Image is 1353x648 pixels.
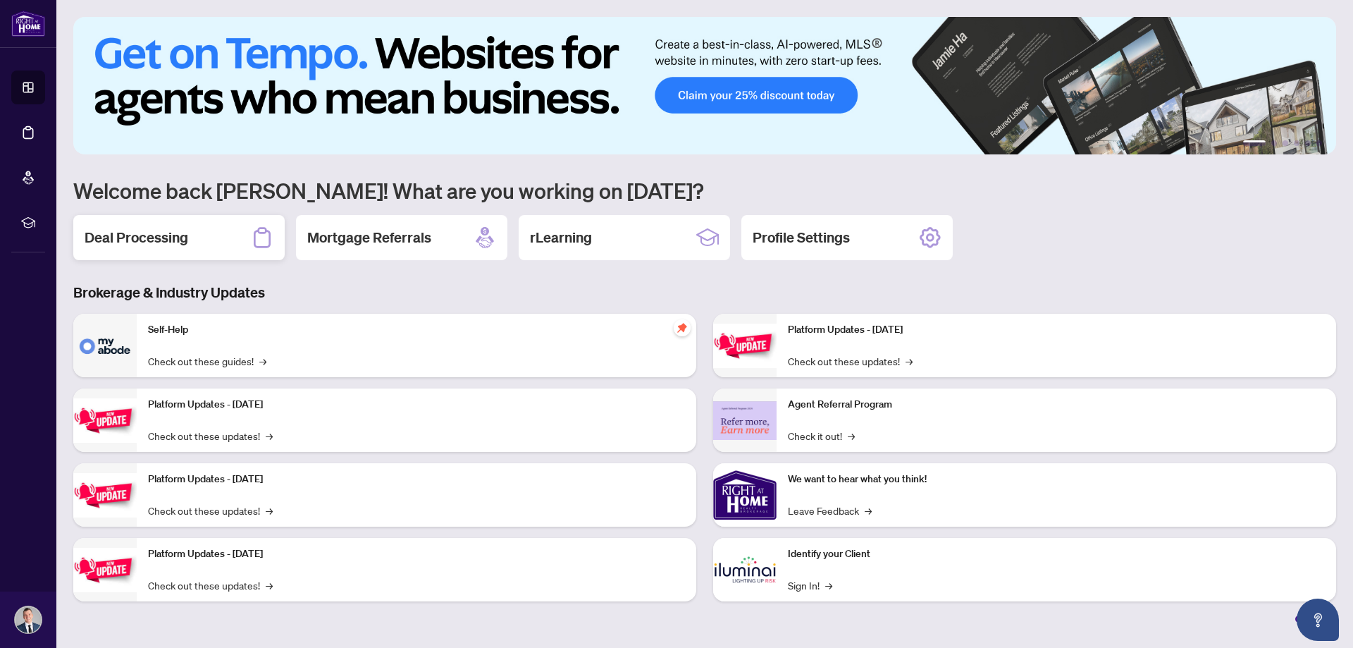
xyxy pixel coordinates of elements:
[266,428,273,444] span: →
[148,472,685,487] p: Platform Updates - [DATE]
[713,401,777,440] img: Agent Referral Program
[266,503,273,518] span: →
[788,397,1325,412] p: Agent Referral Program
[73,398,137,443] img: Platform Updates - September 16, 2025
[266,577,273,593] span: →
[148,546,685,562] p: Platform Updates - [DATE]
[73,314,137,377] img: Self-Help
[148,397,685,412] p: Platform Updates - [DATE]
[148,322,685,338] p: Self-Help
[788,428,855,444] a: Check it out!→
[530,228,592,247] h2: rLearning
[788,472,1325,487] p: We want to hear what you think!
[73,283,1336,302] h3: Brokerage & Industry Updates
[148,577,273,593] a: Check out these updates!→
[73,177,1336,204] h1: Welcome back [PERSON_NAME]! What are you working on [DATE]?
[1305,140,1311,146] button: 5
[825,577,832,593] span: →
[148,503,273,518] a: Check out these updates!→
[906,353,913,369] span: →
[848,428,855,444] span: →
[674,319,691,336] span: pushpin
[713,463,777,527] img: We want to hear what you think!
[1243,140,1266,146] button: 1
[1283,140,1288,146] button: 3
[73,17,1336,154] img: Slide 0
[713,324,777,368] img: Platform Updates - June 23, 2025
[73,548,137,592] img: Platform Updates - July 8, 2025
[788,353,913,369] a: Check out these updates!→
[788,503,872,518] a: Leave Feedback→
[11,11,45,37] img: logo
[73,473,137,518] img: Platform Updates - July 21, 2025
[865,503,872,518] span: →
[259,353,266,369] span: →
[15,606,42,633] img: Profile Icon
[713,538,777,601] img: Identify your Client
[753,228,850,247] h2: Profile Settings
[788,322,1325,338] p: Platform Updates - [DATE]
[1294,140,1299,146] button: 4
[307,228,431,247] h2: Mortgage Referrals
[788,546,1325,562] p: Identify your Client
[1316,140,1322,146] button: 6
[1271,140,1277,146] button: 2
[1297,599,1339,641] button: Open asap
[148,428,273,444] a: Check out these updates!→
[148,353,266,369] a: Check out these guides!→
[788,577,832,593] a: Sign In!→
[85,228,188,247] h2: Deal Processing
